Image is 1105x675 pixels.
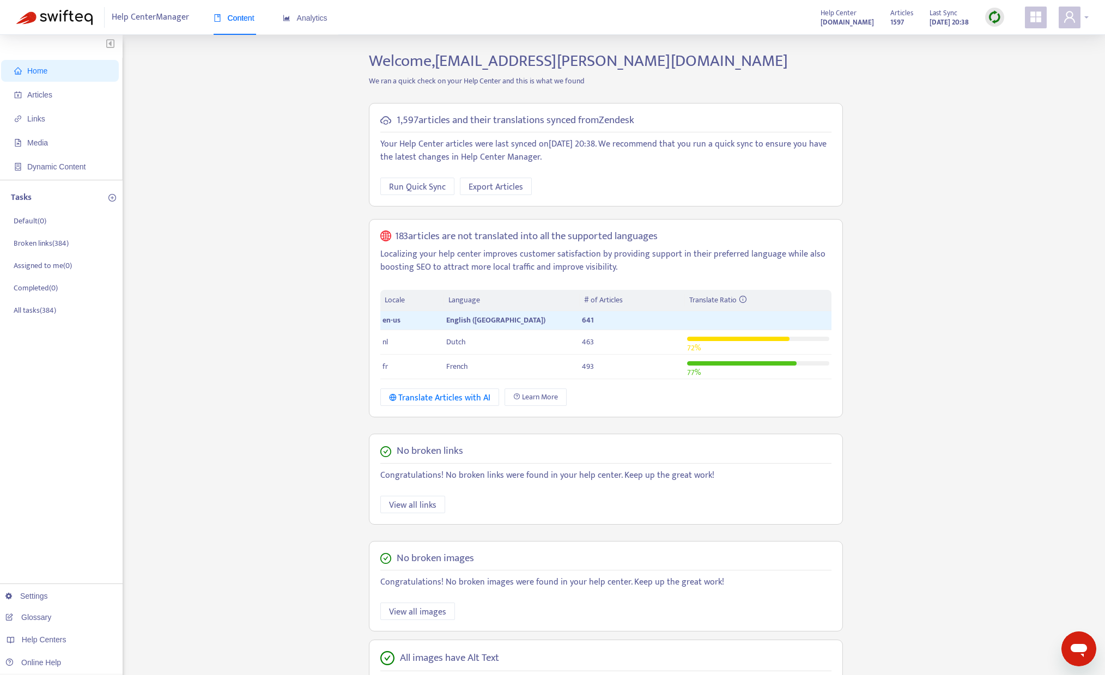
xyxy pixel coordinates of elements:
span: Home [27,66,47,75]
button: View all links [380,496,445,513]
h5: 1,597 articles and their translations synced from Zendesk [397,114,634,127]
span: Export Articles [469,180,523,194]
span: global [380,230,391,243]
span: Learn More [522,391,558,403]
span: fr [382,360,388,373]
span: check-circle [380,553,391,564]
p: Your Help Center articles were last synced on [DATE] 20:38 . We recommend that you run a quick sy... [380,138,831,164]
span: Content [214,14,254,22]
button: View all images [380,603,455,620]
img: Swifteq [16,10,93,25]
span: area-chart [283,14,290,22]
span: Help Center Manager [112,7,189,28]
p: Congratulations! No broken links were found in your help center. Keep up the great work! [380,469,831,482]
span: View all links [389,498,436,512]
span: Last Sync [930,7,957,19]
span: Analytics [283,14,327,22]
span: home [14,67,22,75]
img: sync.dc5367851b00ba804db3.png [988,10,1001,24]
a: Learn More [505,388,567,406]
div: Translate Articles with AI [389,391,491,405]
span: plus-circle [108,194,116,202]
th: Locale [380,290,445,311]
button: Export Articles [460,178,532,195]
span: Links [27,114,45,123]
p: Default ( 0 ) [14,215,46,227]
span: Run Quick Sync [389,180,446,194]
span: cloud-sync [380,115,391,126]
span: 641 [582,314,594,326]
th: Language [444,290,579,311]
span: Welcome, [EMAIL_ADDRESS][PERSON_NAME][DOMAIN_NAME] [369,47,788,75]
iframe: Button to launch messaging window [1061,631,1096,666]
span: French [446,360,468,373]
p: Tasks [11,191,32,204]
p: Assigned to me ( 0 ) [14,260,72,271]
p: Completed ( 0 ) [14,282,58,294]
span: Help Centers [22,635,66,644]
span: link [14,115,22,123]
a: [DOMAIN_NAME] [821,16,874,28]
span: container [14,163,22,171]
span: 493 [582,360,594,373]
span: check-circle [380,446,391,457]
a: Settings [5,592,48,600]
div: Translate Ratio [689,294,827,306]
span: 72 % [687,342,701,354]
p: Congratulations! No broken images were found in your help center. Keep up the great work! [380,576,831,589]
h5: No broken links [397,445,463,458]
th: # of Articles [580,290,685,311]
span: Articles [890,7,913,19]
button: Run Quick Sync [380,178,454,195]
h5: 183 articles are not translated into all the supported languages [395,230,658,243]
strong: [DATE] 20:38 [930,16,969,28]
span: file-image [14,139,22,147]
span: user [1063,10,1076,23]
span: Dutch [446,336,466,348]
button: Translate Articles with AI [380,388,500,406]
a: Glossary [5,613,51,622]
span: Help Center [821,7,857,19]
span: account-book [14,91,22,99]
span: English ([GEOGRAPHIC_DATA]) [446,314,545,326]
a: Online Help [5,658,61,667]
span: book [214,14,221,22]
span: Articles [27,90,52,99]
span: check-circle [380,651,394,665]
span: 77 % [687,366,701,379]
span: Dynamic Content [27,162,86,171]
span: nl [382,336,388,348]
span: View all images [389,605,446,619]
p: Localizing your help center improves customer satisfaction by providing support in their preferre... [380,248,831,274]
span: appstore [1029,10,1042,23]
span: Media [27,138,48,147]
h5: No broken images [397,552,474,565]
span: 463 [582,336,594,348]
p: We ran a quick check on your Help Center and this is what we found [361,75,851,87]
p: Broken links ( 384 ) [14,238,69,249]
h5: All images have Alt Text [400,652,499,665]
span: en-us [382,314,400,326]
p: All tasks ( 384 ) [14,305,56,316]
strong: 1597 [890,16,904,28]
